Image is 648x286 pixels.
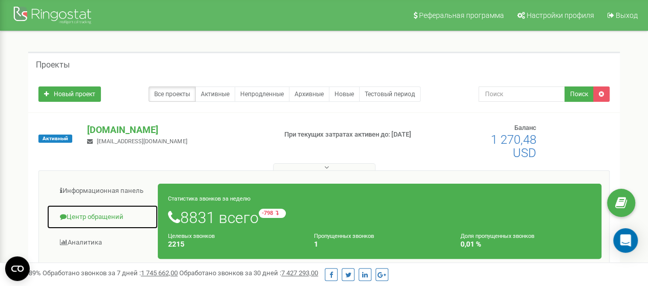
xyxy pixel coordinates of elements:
[168,209,591,226] h1: 8831 всего
[359,86,421,102] a: Тестовый период
[565,86,594,102] button: Поиск
[38,86,101,102] a: Новый проект
[478,86,565,102] input: Поиск
[141,269,178,277] u: 1 745 662,00
[149,86,196,102] a: Все проекты
[461,240,591,248] h4: 0,01 %
[461,233,534,239] small: Доля пропущенных звонков
[179,269,318,277] span: Обработано звонков за 30 дней :
[314,233,374,239] small: Пропущенных звонков
[5,256,30,281] button: Open CMP widget
[195,86,235,102] a: Активные
[284,130,415,140] p: При текущих затратах активен до: [DATE]
[419,11,504,19] span: Реферальная программа
[168,195,250,202] small: Статистика звонков за неделю
[514,124,536,131] span: Баланс
[314,240,445,248] h4: 1
[235,86,289,102] a: Непродленные
[47,179,158,204] a: Информационная панель
[613,228,638,253] div: Open Intercom Messenger
[43,269,178,277] span: Обработано звонков за 7 дней :
[527,11,594,19] span: Настройки профиля
[259,209,286,218] small: -798
[616,11,638,19] span: Выход
[491,133,536,160] span: 1 270,48 USD
[97,138,187,145] span: [EMAIL_ADDRESS][DOMAIN_NAME]
[281,269,318,277] u: 7 427 293,00
[329,86,360,102] a: Новые
[168,240,299,248] h4: 2215
[36,60,70,70] h5: Проекты
[47,230,158,255] a: Аналитика
[87,123,267,137] p: [DOMAIN_NAME]
[38,135,72,143] span: Активный
[47,205,158,230] a: Центр обращений
[289,86,329,102] a: Архивные
[168,233,215,239] small: Целевых звонков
